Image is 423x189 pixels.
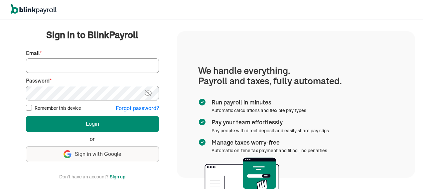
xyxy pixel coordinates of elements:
[75,150,121,158] span: Sign in with Google
[26,146,159,162] button: Sign in with Google
[110,173,125,181] button: Sign up
[26,77,159,85] label: Password
[211,148,327,154] span: Automatic on-time tax payment and filing - no penalties
[211,107,306,113] span: Automatic calculations and flexible pay types
[116,104,159,112] button: Forgot password?
[26,58,159,73] input: Your email address
[90,135,95,143] span: or
[211,128,329,134] span: Pay people with direct deposit and easily share pay slips
[198,118,206,126] img: checkmark
[211,138,325,147] span: Manage taxes worry-free
[198,138,206,146] img: checkmark
[198,66,394,86] h1: We handle everything. Payroll and taxes, fully automated.
[35,105,81,111] label: Remember this device
[26,116,159,132] button: Login
[198,98,206,106] img: checkmark
[144,89,152,97] img: eye
[59,173,108,181] span: Don't have an account?
[11,4,57,14] img: logo
[64,150,71,158] img: google
[26,49,159,57] label: Email
[46,28,138,41] span: Sign in to BlinkPayroll
[211,98,304,107] span: Run payroll in minutes
[211,118,326,127] span: Pay your team effortlessly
